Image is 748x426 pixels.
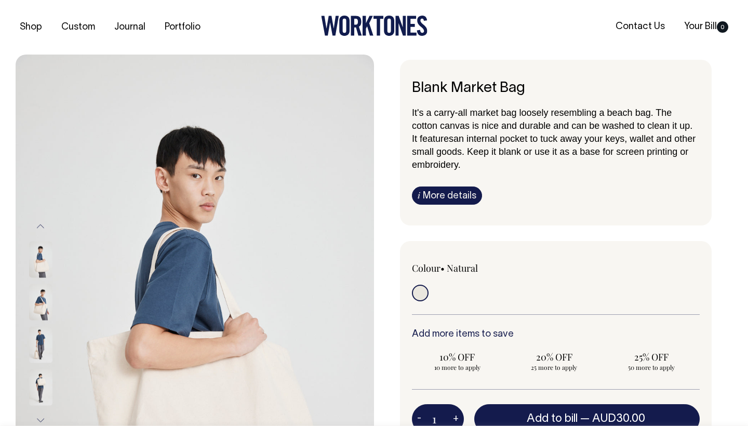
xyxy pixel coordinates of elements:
a: Portfolio [161,19,205,36]
label: Natural [447,262,478,274]
span: 0 [717,21,728,33]
h6: Add more items to save [412,329,700,340]
a: Contact Us [611,18,669,35]
span: an internal pocket to tuck away your keys, wallet and other small goods. Keep it blank or use it ... [412,134,696,170]
span: t features [415,134,453,144]
span: 10 more to apply [417,363,498,371]
img: natural [29,369,52,405]
a: Custom [57,19,99,36]
div: Colour [412,262,527,274]
span: i [418,190,420,201]
span: 50 more to apply [611,363,691,371]
input: 20% OFF 25 more to apply [509,348,600,375]
a: iMore details [412,187,482,205]
button: Previous [33,215,48,238]
span: Add to bill [527,414,578,424]
span: It's a carry-all market bag loosely resembling a beach bag. The cotton canvas is nice and durable... [412,108,692,144]
span: AUD30.00 [592,414,645,424]
h6: Blank Market Bag [412,81,700,97]
span: 10% OFF [417,351,498,363]
input: 25% OFF 50 more to apply [606,348,697,375]
img: natural [29,284,52,320]
span: 20% OFF [514,351,595,363]
span: — [580,414,648,424]
span: 25% OFF [611,351,691,363]
img: natural [29,326,52,363]
span: • [440,262,445,274]
a: Shop [16,19,46,36]
img: natural [29,241,52,277]
a: Your Bill0 [680,18,732,35]
span: 25 more to apply [514,363,595,371]
a: Journal [110,19,150,36]
input: 10% OFF 10 more to apply [412,348,503,375]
